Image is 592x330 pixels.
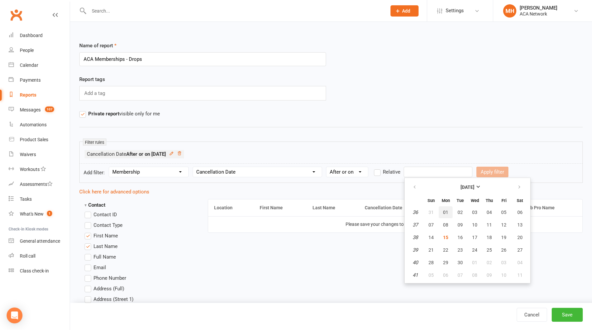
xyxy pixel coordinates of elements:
span: 13 [517,222,523,227]
span: 09 [458,222,463,227]
span: 02 [458,210,463,215]
div: Assessments [20,182,53,187]
a: Automations [9,117,70,132]
span: 23 [458,247,463,253]
a: Clubworx [8,7,24,23]
button: 23 [453,244,467,256]
form: Add filter: [79,163,583,183]
span: 25 [487,247,492,253]
div: ACA Network [520,11,557,17]
span: visible only for me [88,110,160,117]
span: 08 [472,272,477,278]
em: 40 [413,260,418,266]
button: 22 [439,244,453,256]
th: Cancellation Date [359,199,433,216]
span: 30 [458,260,463,265]
span: 20 [517,235,523,240]
small: Filter rules [83,139,106,145]
a: Click here for advanced options [79,189,149,195]
a: Assessments [9,177,70,192]
small: Tuesday [457,198,464,203]
span: Relative [383,168,400,175]
button: 02 [453,206,467,218]
div: Calendar [20,62,38,68]
button: 25 [482,244,496,256]
span: 12 [501,222,506,227]
label: Report tags [79,75,105,83]
div: Tasks [20,196,32,202]
button: 27 [511,244,528,256]
a: Waivers [9,147,70,162]
button: 10 [497,269,511,281]
span: Address (Street 1) [93,295,133,302]
button: 06 [511,206,528,218]
div: Open Intercom Messenger [7,308,22,323]
span: Settings [446,3,464,18]
span: 03 [472,210,477,215]
strong: Contact [85,202,105,208]
button: 01 [468,257,482,268]
span: First Name [93,232,118,239]
button: 02 [482,257,496,268]
span: Address (Full) [93,285,124,292]
span: 24 [472,247,477,253]
div: Class check-in [20,268,49,273]
input: Search... [87,6,382,16]
span: 14 [428,235,434,240]
button: 03 [497,257,511,268]
small: Sunday [427,198,435,203]
button: 04 [482,206,496,218]
small: Wednesday [471,198,479,203]
span: 10 [501,272,506,278]
strong: Private report [88,111,119,117]
div: Messages [20,107,41,112]
button: 21 [424,244,438,256]
span: 06 [517,210,523,215]
button: 12 [497,219,511,231]
button: 09 [453,219,467,231]
strong: [DATE] [461,185,474,190]
span: 11 [487,222,492,227]
span: 01 [443,210,448,215]
button: 11 [482,219,496,231]
button: 19 [497,231,511,243]
th: Last Name [307,199,359,216]
span: 16 [458,235,463,240]
div: [PERSON_NAME] [520,5,557,11]
em: 41 [413,272,418,278]
button: 08 [468,269,482,281]
span: 17 [472,235,477,240]
span: Contact Type [93,221,123,228]
button: 29 [439,257,453,268]
span: 03 [501,260,506,265]
span: Last Name [93,242,118,249]
small: Monday [442,198,450,203]
a: Calendar [9,58,70,73]
button: 01 [439,206,453,218]
span: 07 [458,272,463,278]
span: 01 [472,260,477,265]
span: 05 [501,210,506,215]
div: MH [503,4,516,18]
a: Messages 107 [9,103,70,117]
input: Add a tag [84,89,107,98]
a: What's New1 [9,207,70,222]
span: 10 [472,222,477,227]
div: Dashboard [20,33,43,38]
div: What's New [20,211,44,217]
span: 1 [47,211,52,216]
span: 11 [517,272,523,278]
button: Add [390,5,419,17]
div: Workouts [20,167,40,172]
a: Tasks [9,192,70,207]
div: Roll call [20,253,35,259]
th: First Name [254,199,307,216]
span: 04 [517,260,523,265]
button: 24 [468,244,482,256]
div: Waivers [20,152,36,157]
span: 02 [487,260,492,265]
span: 31 [428,210,434,215]
span: Email [93,264,106,270]
button: 20 [511,231,528,243]
button: 28 [424,257,438,268]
